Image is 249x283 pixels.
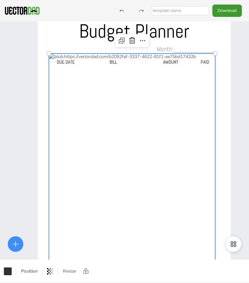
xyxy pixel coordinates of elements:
button: Resize [60,266,79,277]
span: Position [20,268,39,274]
button: Download [212,5,242,17]
span: Budget Planner [79,19,189,43]
input: template name [151,6,209,15]
span: AMOUNT [163,59,178,65]
span: BILL [110,59,117,65]
img: VectorDad-1.png [4,6,41,16]
span: Due Date [57,59,75,65]
span: PAID [201,59,209,65]
span: Month:____________ [157,45,216,53]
